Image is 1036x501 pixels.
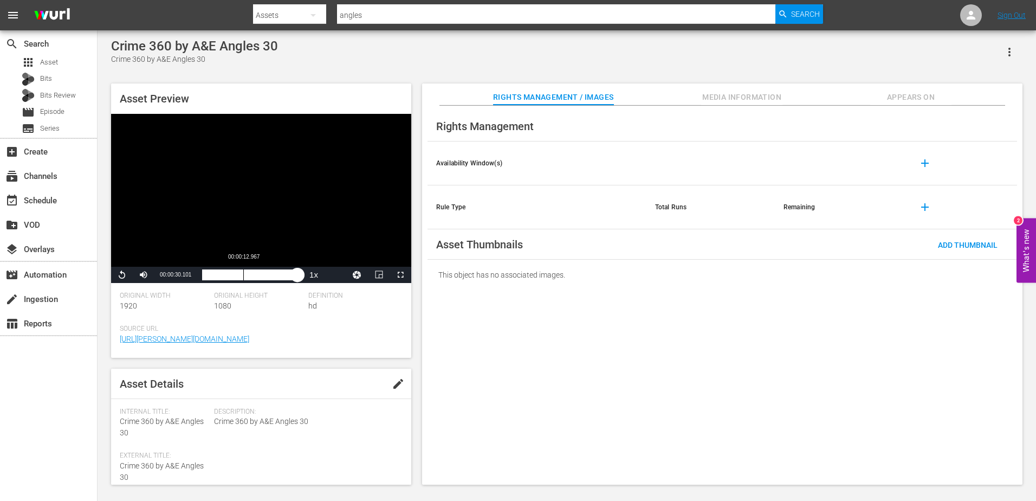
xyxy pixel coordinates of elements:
span: Description: [214,408,397,416]
th: Total Runs [646,185,775,229]
span: add [918,201,931,214]
span: subtitles [22,122,35,135]
div: This object has no associated images. [428,260,1017,290]
span: Asset [22,56,35,69]
span: Add Thumbnail [929,241,1006,249]
div: Bits Review [22,89,35,102]
span: Asset Thumbnails [436,238,523,251]
button: add [912,194,938,220]
span: Asset Preview [120,92,189,105]
span: 1920 [120,301,137,310]
span: Series [40,123,60,134]
img: ans4CAIJ8jUAAAAAAAAAAAAAAAAAAAAAAAAgQb4GAAAAAAAAAAAAAAAAAAAAAAAAJMjXAAAAAAAAAAAAAAAAAAAAAAAAgAT5G... [26,3,78,28]
span: Bits Review [40,90,76,101]
span: Search [791,4,820,24]
div: Crime 360 by A&E Angles 30 [111,54,278,65]
span: Create [5,145,18,158]
span: Rights Management [436,120,534,133]
span: VOD [5,219,18,232]
div: 2 [1014,216,1022,225]
th: Rule Type [428,185,646,229]
span: Source Url [120,325,397,333]
span: Asset Details [120,377,184,390]
span: Ingestion [5,293,18,306]
span: menu [7,9,20,22]
span: Crime 360 by A&E Angles 30 [120,417,204,437]
button: edit [385,371,411,397]
th: Availability Window(s) [428,142,646,185]
span: Asset [40,57,58,68]
span: Episode [22,106,35,119]
span: Reports [5,317,18,330]
span: Channels [5,170,18,183]
span: add [918,157,931,170]
span: Search [5,37,18,50]
span: 00:00:30.101 [160,272,191,278]
button: Replay [111,267,133,283]
span: Rights Management / Images [493,91,613,104]
button: Add Thumbnail [929,235,1006,254]
div: Video Player [111,114,411,283]
button: Open Feedback Widget [1016,219,1036,283]
span: Crime 360 by A&E Angles 30 [214,416,397,427]
button: Jump To Time [346,267,368,283]
button: Picture-in-Picture [368,267,390,283]
span: Definition [308,292,397,300]
span: Media Information [701,91,782,104]
span: External Title: [120,452,209,460]
span: Crime 360 by A&E Angles 30 [120,461,204,481]
span: Internal Title: [120,408,209,416]
a: [URL][PERSON_NAME][DOMAIN_NAME] [120,335,249,343]
span: Schedule [5,194,18,207]
span: Original Height [214,292,303,300]
a: Sign Out [998,11,1026,20]
span: hd [308,301,317,310]
span: Automation [5,268,18,281]
span: edit [392,377,405,390]
button: Mute [133,267,154,283]
div: Progress Bar [202,269,297,280]
span: Bits [40,73,52,84]
span: layers [5,243,18,256]
button: Playback Rate [303,267,325,283]
span: Original Width [120,292,209,300]
div: Bits [22,73,35,86]
th: Remaining [775,185,903,229]
button: add [912,150,938,176]
span: Episode [40,106,64,117]
div: Crime 360 by A&E Angles 30 [111,38,278,54]
span: 1080 [214,301,231,310]
button: Search [775,4,823,24]
button: Fullscreen [390,267,411,283]
span: Appears On [870,91,951,104]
